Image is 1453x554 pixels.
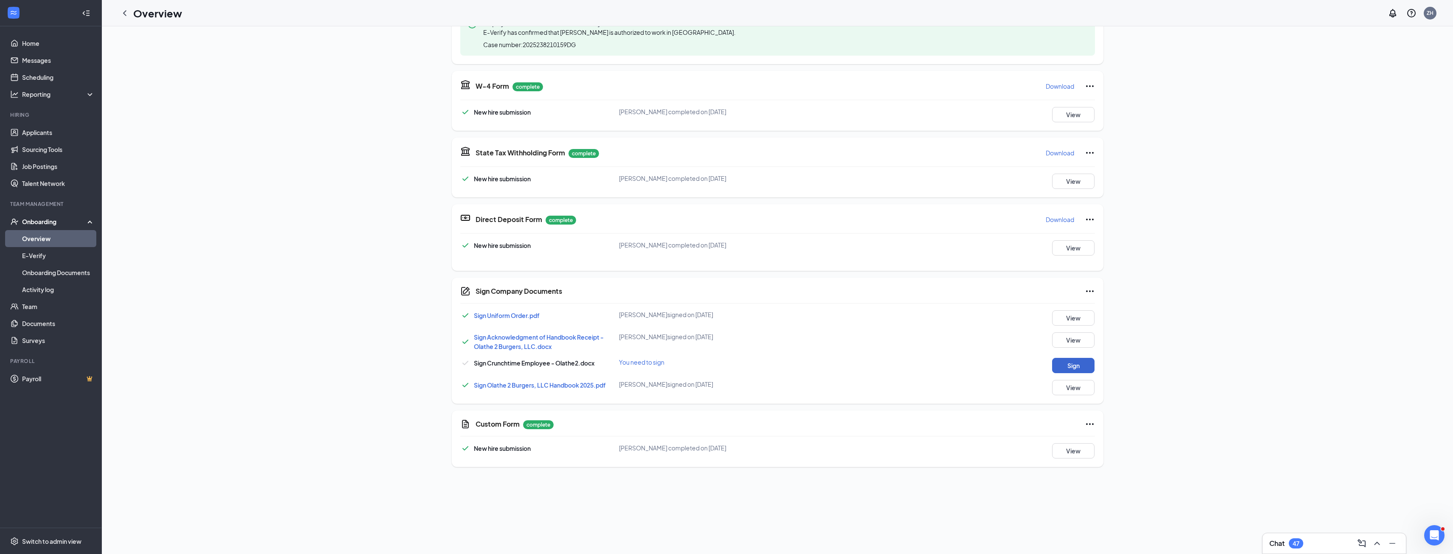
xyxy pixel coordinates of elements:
[1386,537,1399,550] button: Minimize
[1355,537,1369,550] button: ComposeMessage
[474,381,606,389] a: Sign Olathe 2 Burgers, LLC Handbook 2025.pdf
[568,149,599,158] p: complete
[22,124,95,141] a: Applicants
[22,35,95,52] a: Home
[619,241,726,249] span: [PERSON_NAME] completed on [DATE]
[1052,310,1095,326] button: View
[22,298,95,315] a: Team
[523,420,554,429] p: complete
[22,230,95,247] a: Overview
[22,90,95,98] div: Reporting
[1372,538,1382,548] svg: ChevronUp
[476,287,562,296] h5: Sign Company Documents
[10,200,93,208] div: Team Management
[1085,286,1095,296] svg: Ellipses
[512,82,543,91] p: complete
[476,419,520,429] h5: Custom Form
[1052,358,1095,373] button: Sign
[460,146,470,156] svg: TaxGovernmentIcon
[619,358,831,366] div: You need to sign
[474,312,540,319] a: Sign Uniform Order.pdf
[474,359,594,367] span: Sign Crunchtime Employee - Olathe2.docx
[1046,215,1074,224] p: Download
[1052,240,1095,256] button: View
[476,82,509,91] h5: W-4 Form
[1406,8,1417,18] svg: QuestionInfo
[619,310,831,319] div: [PERSON_NAME] signed on [DATE]
[1052,380,1095,395] button: View
[133,6,182,20] h1: Overview
[619,332,831,341] div: [PERSON_NAME] signed on [DATE]
[1269,539,1285,548] h3: Chat
[1085,148,1095,158] svg: Ellipses
[460,337,470,347] svg: Checkmark
[1045,79,1075,93] button: Download
[22,370,95,387] a: PayrollCrown
[22,281,95,298] a: Activity log
[9,8,18,17] svg: WorkstreamLogo
[22,158,95,175] a: Job Postings
[22,217,87,226] div: Onboarding
[546,216,576,225] p: complete
[1046,149,1074,157] p: Download
[1424,525,1445,546] iframe: Intercom live chat
[619,174,726,182] span: [PERSON_NAME] completed on [DATE]
[619,380,831,388] div: [PERSON_NAME] signed on [DATE]
[1085,419,1095,429] svg: Ellipses
[1293,540,1299,547] div: 47
[1052,107,1095,122] button: View
[1387,538,1397,548] svg: Minimize
[460,310,470,321] svg: Checkmark
[460,174,470,184] svg: Checkmark
[1052,443,1095,458] button: View
[22,175,95,192] a: Talent Network
[474,108,531,116] span: New hire submission
[483,28,736,36] span: E-Verify has confirmed that [PERSON_NAME] is authorized to work in [GEOGRAPHIC_DATA].
[474,242,531,249] span: New hire submission
[10,357,93,365] div: Payroll
[619,444,726,452] span: [PERSON_NAME] completed on [DATE]
[22,52,95,69] a: Messages
[22,537,81,546] div: Switch to admin view
[460,380,470,390] svg: Checkmark
[22,247,95,264] a: E-Verify
[460,107,470,117] svg: Checkmark
[22,264,95,281] a: Onboarding Documents
[460,240,470,250] svg: Checkmark
[474,444,531,452] span: New hire submission
[460,213,470,223] svg: DirectDepositIcon
[10,217,19,226] svg: UserCheck
[1357,538,1367,548] svg: ComposeMessage
[460,443,470,453] svg: Checkmark
[22,69,95,86] a: Scheduling
[10,90,19,98] svg: Analysis
[22,141,95,158] a: Sourcing Tools
[22,332,95,349] a: Surveys
[460,286,470,296] svg: CompanyDocumentIcon
[1052,174,1095,189] button: View
[1085,81,1095,91] svg: Ellipses
[619,108,726,115] span: [PERSON_NAME] completed on [DATE]
[1427,9,1433,17] div: ZH
[1052,332,1095,348] button: View
[22,315,95,332] a: Documents
[1045,146,1075,160] button: Download
[1388,8,1398,18] svg: Notifications
[1085,214,1095,225] svg: Ellipses
[474,175,531,183] span: New hire submission
[10,111,93,118] div: Hiring
[120,8,130,18] svg: ChevronLeft
[460,419,470,429] svg: CustomFormIcon
[10,537,19,546] svg: Settings
[474,333,604,350] a: Sign Acknowledgment of Handbook Receipt - Olathe 2 Burgers, LLC.docx
[460,358,470,368] svg: Checkmark
[1370,537,1384,550] button: ChevronUp
[483,40,576,49] span: Case number: 2025238210159DG
[476,215,542,224] h5: Direct Deposit Form
[460,79,470,90] svg: TaxGovernmentIcon
[1046,82,1074,90] p: Download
